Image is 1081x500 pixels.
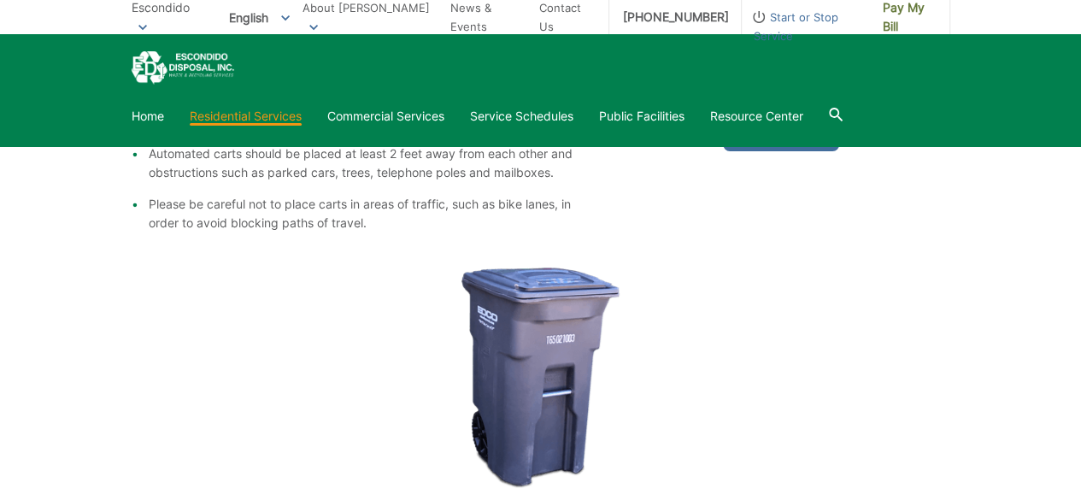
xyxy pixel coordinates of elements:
[216,3,303,32] span: English
[470,107,573,126] a: Service Schedules
[710,107,803,126] a: Resource Center
[149,144,586,182] li: Automated carts should be placed at least 2 feet away from each other and obstructions such as pa...
[190,107,302,126] a: Residential Services
[149,195,586,232] li: Please be careful not to place carts in areas of traffic, such as bike lanes, in order to avoid b...
[599,107,684,126] a: Public Facilities
[132,107,164,126] a: Home
[327,107,444,126] a: Commercial Services
[132,51,234,85] a: EDCD logo. Return to the homepage.
[461,267,620,489] img: cart-trash.png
